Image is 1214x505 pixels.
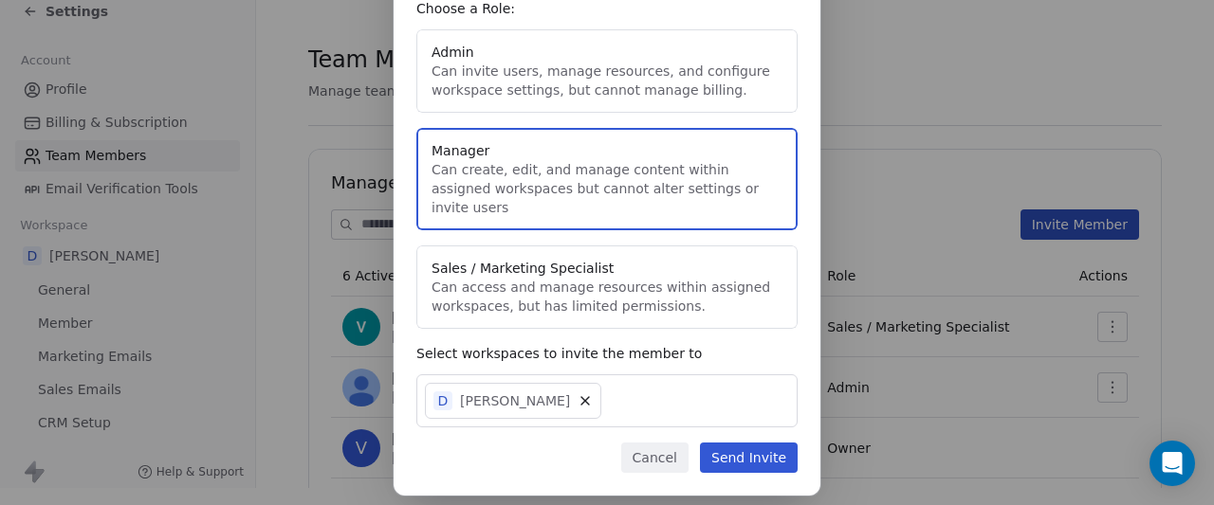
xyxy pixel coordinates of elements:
span: D [433,391,452,410]
button: Send Invite [700,442,798,473]
div: Select workspaces to invite the member to [416,344,798,363]
button: Cancel [621,442,689,473]
span: [PERSON_NAME] [460,391,570,410]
